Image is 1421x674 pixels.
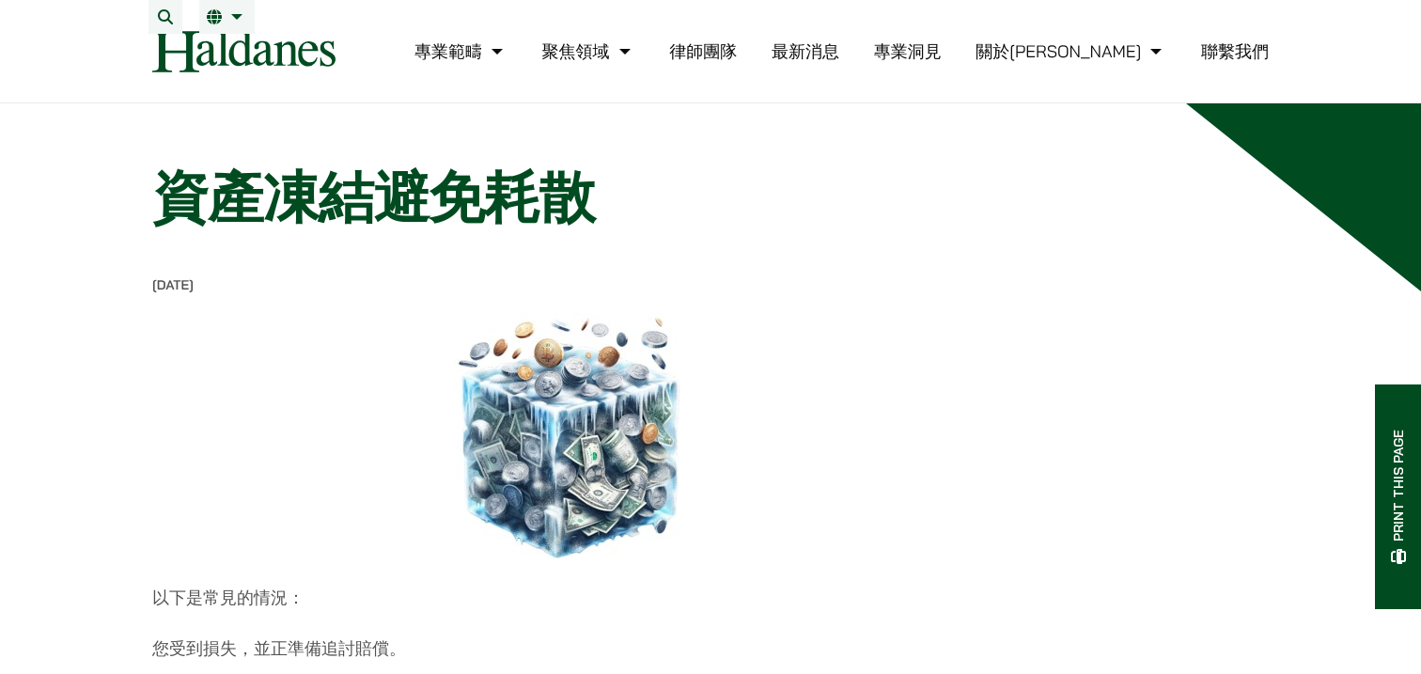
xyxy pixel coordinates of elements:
a: 關於何敦 [976,40,1166,62]
h1: 資產凍結避免耗散 [152,164,1128,231]
a: 繁 [207,9,247,24]
img: Logo of Haldanes [152,30,336,72]
a: 聯繫我們 [1201,40,1269,62]
a: 律師團隊 [669,40,737,62]
p: 以下是常見的情況： [152,585,990,610]
a: 最新消息 [772,40,839,62]
p: 您受到損失，並正準備追討賠償。 [152,635,990,661]
a: 聚焦領域 [542,40,635,62]
a: 專業洞見 [874,40,942,62]
time: [DATE] [152,276,194,293]
a: 專業範疇 [414,40,507,62]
